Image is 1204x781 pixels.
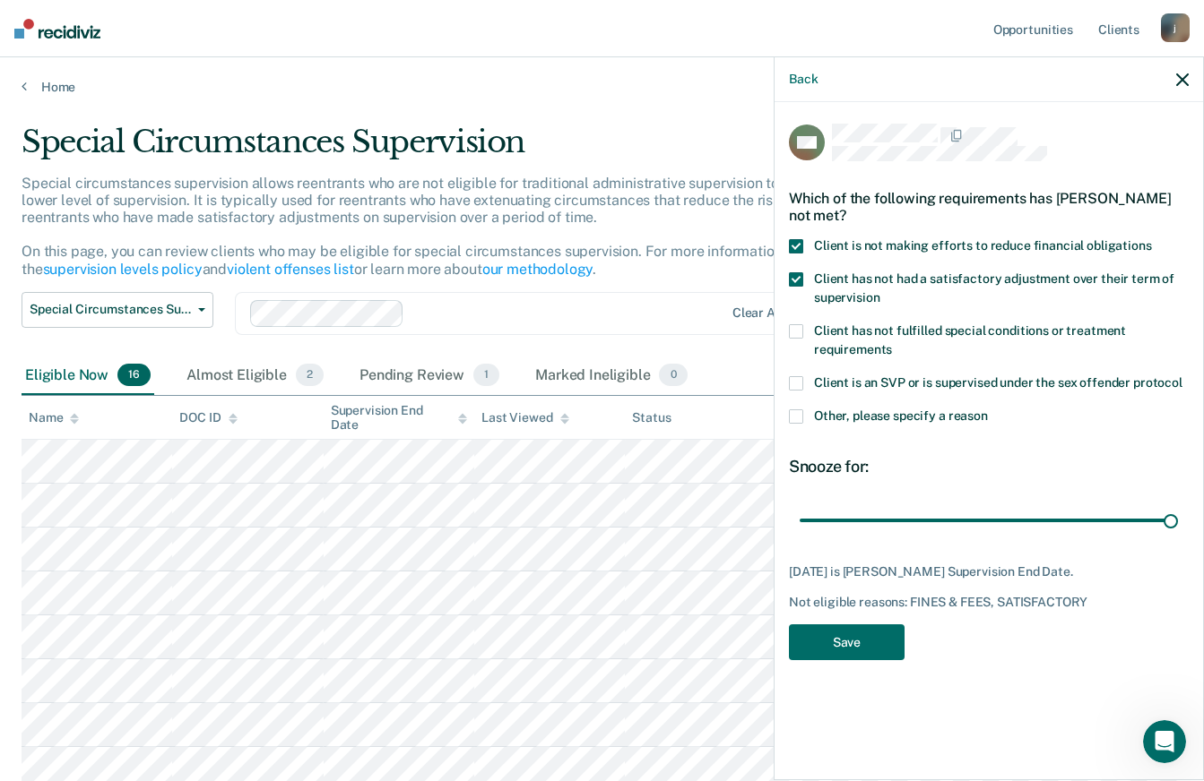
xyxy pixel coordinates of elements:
[117,364,151,387] span: 16
[659,364,687,387] span: 0
[632,410,671,425] div: Status
[29,410,79,425] div: Name
[30,302,191,317] span: Special Circumstances Supervision
[814,375,1182,390] span: Client is an SVP or is supervised under the sex offender protocol
[532,356,691,396] div: Marked Ineligible
[732,305,809,321] div: Clear agents
[14,19,100,39] img: Recidiviz
[789,72,818,87] button: Back
[43,261,203,278] a: supervision levels policy
[22,79,1182,95] a: Home
[789,176,1189,238] div: Which of the following requirements has [PERSON_NAME] not met?
[481,410,568,425] div: Last Viewed
[227,261,354,278] a: violent offenses list
[473,364,499,387] span: 1
[1143,720,1186,763] iframe: Intercom live chat
[22,175,902,278] p: Special circumstances supervision allows reentrants who are not eligible for traditional administ...
[356,356,503,396] div: Pending Review
[1161,13,1190,42] div: j
[814,323,1126,356] span: Client has not fulfilled special conditions or treatment requirements
[482,261,593,278] a: our methodology
[22,124,924,175] div: Special Circumstances Supervision
[789,457,1189,476] div: Snooze for:
[789,624,905,661] button: Save
[183,356,327,396] div: Almost Eligible
[814,271,1174,305] span: Client has not had a satisfactory adjustment over their term of supervision
[22,356,154,396] div: Eligible Now
[789,564,1189,579] div: [DATE] is [PERSON_NAME] Supervision End Date.
[179,410,237,425] div: DOC ID
[296,364,324,387] span: 2
[814,408,988,423] span: Other, please specify a reason
[789,595,1189,610] div: Not eligible reasons: FINES & FEES, SATISFACTORY
[814,238,1152,253] span: Client is not making efforts to reduce financial obligations
[331,403,467,433] div: Supervision End Date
